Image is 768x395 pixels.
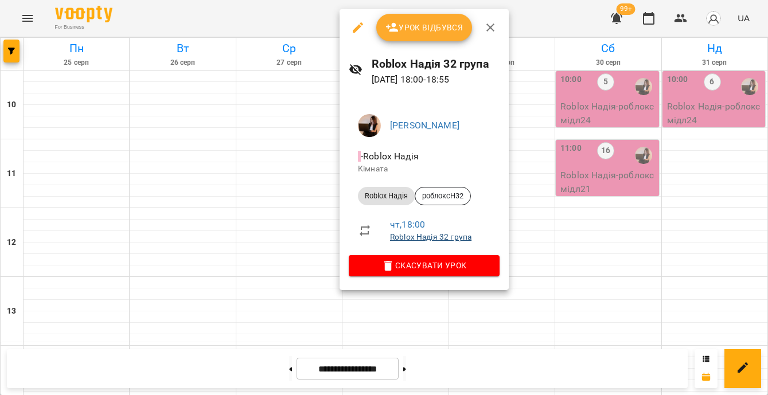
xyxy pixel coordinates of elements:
[349,255,500,276] button: Скасувати Урок
[385,21,463,34] span: Урок відбувся
[415,191,470,201] span: роблоксН32
[358,163,490,175] p: Кімната
[390,219,425,230] a: чт , 18:00
[390,120,459,131] a: [PERSON_NAME]
[372,73,500,87] p: [DATE] 18:00 - 18:55
[358,259,490,272] span: Скасувати Урок
[415,187,471,205] div: роблоксН32
[358,191,415,201] span: Roblox Надія
[358,151,421,162] span: - Roblox Надія
[376,14,473,41] button: Урок відбувся
[390,232,471,241] a: Roblox Надія 32 група
[372,55,500,73] h6: Roblox Надія 32 група
[358,114,381,137] img: f1c8304d7b699b11ef2dd1d838014dff.jpg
